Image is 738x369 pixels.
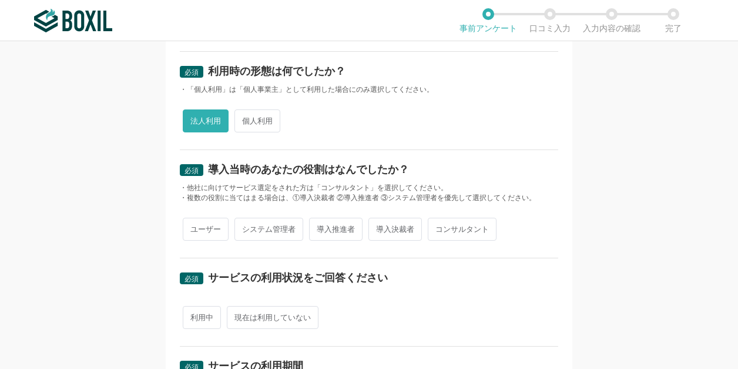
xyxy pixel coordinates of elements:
div: 導入当時のあなたの役割はなんでしたか？ [208,164,409,175]
li: 完了 [642,8,704,33]
div: ・他社に向けてサービス選定をされた方は「コンサルタント」を選択してください。 [180,183,558,193]
div: 利用時の形態は何でしたか？ [208,66,345,77]
img: ボクシルSaaS_ロゴ [34,9,112,32]
span: 法人利用 [183,109,229,132]
span: 個人利用 [234,109,280,132]
span: 導入決裁者 [368,218,422,241]
li: 事前アンケート [457,8,519,33]
div: ・複数の役割に当てはまる場合は、①導入決裁者 ②導入推進者 ③システム管理者を優先して選択してください。 [180,193,558,203]
span: コンサルタント [428,218,497,241]
span: 現在は利用していない [227,306,318,329]
li: 入力内容の確認 [581,8,642,33]
span: 必須 [184,167,199,175]
span: ユーザー [183,218,229,241]
span: 必須 [184,68,199,77]
span: 利用中 [183,306,221,329]
div: サービスの利用状況をご回答ください [208,272,388,283]
span: システム管理者 [234,218,303,241]
span: 必須 [184,275,199,283]
li: 口コミ入力 [519,8,581,33]
span: 導入推進者 [309,218,363,241]
div: ・「個人利用」は「個人事業主」として利用した場合にのみ選択してください。 [180,85,558,95]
